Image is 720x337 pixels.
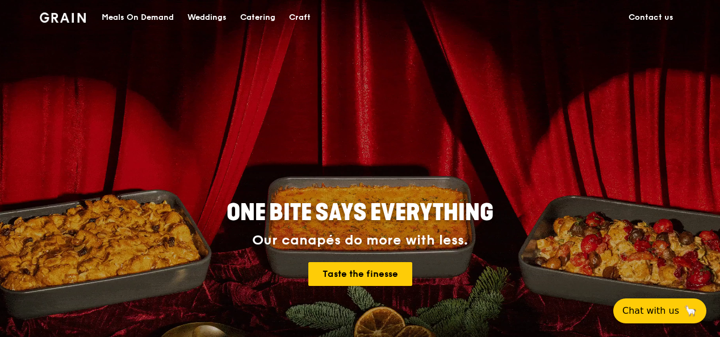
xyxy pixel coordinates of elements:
button: Chat with us🦙 [613,298,706,323]
a: Contact us [622,1,680,35]
span: Chat with us [622,304,679,318]
span: 🦙 [684,304,697,318]
a: Catering [233,1,282,35]
a: Craft [282,1,317,35]
a: Weddings [181,1,233,35]
div: Our canapés do more with less. [156,233,564,248]
div: Catering [240,1,275,35]
a: Taste the finesse [308,262,412,286]
div: Meals On Demand [102,1,174,35]
span: ONE BITE SAYS EVERYTHING [227,199,493,226]
div: Craft [289,1,311,35]
div: Weddings [187,1,227,35]
img: Grain [40,12,86,23]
